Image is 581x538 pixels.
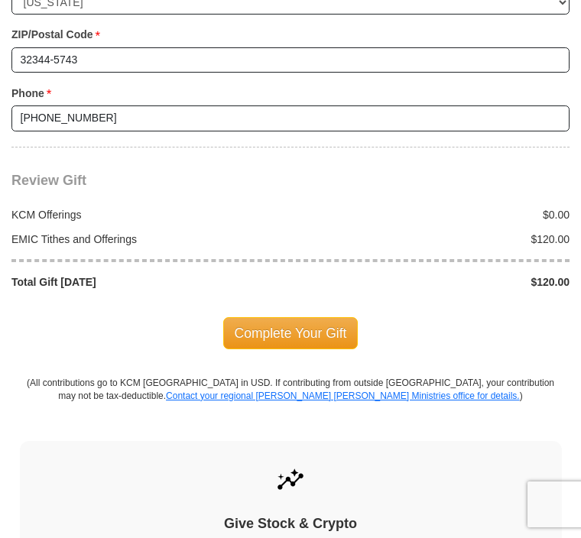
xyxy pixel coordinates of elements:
[11,173,86,188] span: Review Gift
[223,317,359,349] span: Complete Your Gift
[4,207,291,222] div: KCM Offerings
[4,232,291,247] div: EMIC Tithes and Offerings
[4,274,291,290] div: Total Gift [DATE]
[274,464,307,496] img: give-by-stock.svg
[11,83,44,104] strong: Phone
[47,516,535,533] h4: Give Stock & Crypto
[290,207,578,222] div: $0.00
[23,377,558,403] p: (All contributions go to KCM [GEOGRAPHIC_DATA] in USD. If contributing from outside [GEOGRAPHIC_D...
[290,232,578,247] div: $120.00
[166,391,520,401] a: Contact your regional [PERSON_NAME] [PERSON_NAME] Ministries office for details.
[11,24,93,45] strong: ZIP/Postal Code
[290,274,578,290] div: $120.00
